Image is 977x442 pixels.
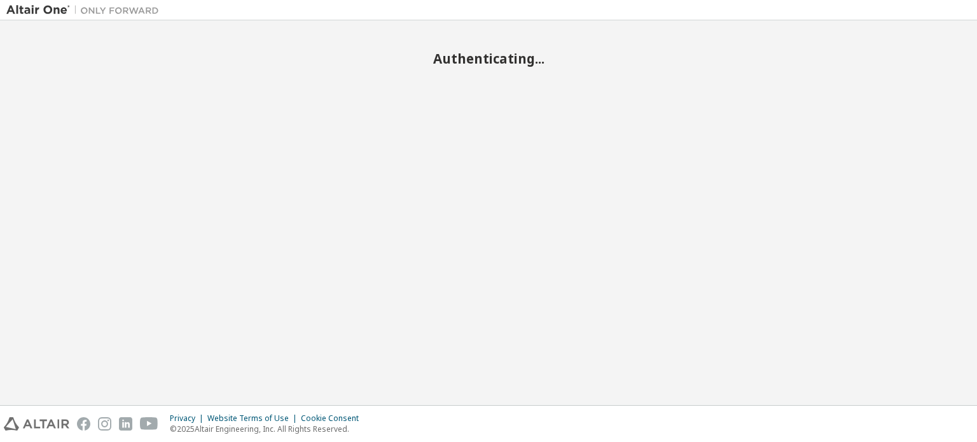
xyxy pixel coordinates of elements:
[140,417,158,431] img: youtube.svg
[6,4,165,17] img: Altair One
[301,413,366,424] div: Cookie Consent
[98,417,111,431] img: instagram.svg
[207,413,301,424] div: Website Terms of Use
[6,50,971,67] h2: Authenticating...
[170,413,207,424] div: Privacy
[170,424,366,434] p: © 2025 Altair Engineering, Inc. All Rights Reserved.
[77,417,90,431] img: facebook.svg
[119,417,132,431] img: linkedin.svg
[4,417,69,431] img: altair_logo.svg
